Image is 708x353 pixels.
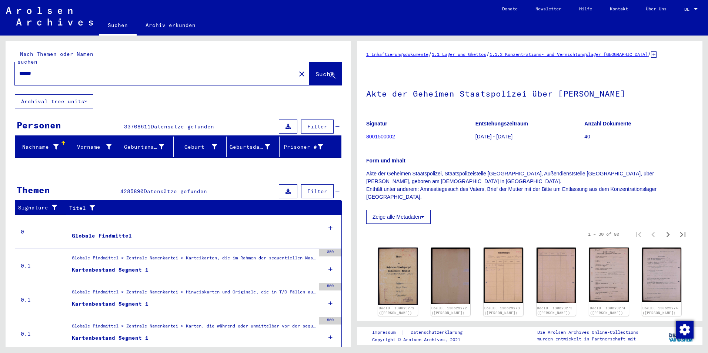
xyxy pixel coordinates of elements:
[537,306,572,315] a: DocID: 130629273 ([PERSON_NAME])
[315,70,334,78] span: Suche
[379,306,414,315] a: DocID: 130629272 ([PERSON_NAME])
[15,317,66,351] td: 0.1
[366,77,693,109] h1: Akte der Geheimen Staatspolizei über [PERSON_NAME]
[646,227,661,242] button: Previous page
[484,248,523,303] img: 001.jpg
[684,7,692,12] span: DE
[486,51,490,57] span: /
[432,51,486,57] a: 1.1 Lager und Ghettos
[537,248,576,303] img: 002.jpg
[227,137,280,157] mat-header-cell: Geburtsdatum
[71,141,121,153] div: Vorname
[484,306,520,315] a: DocID: 130629273 ([PERSON_NAME])
[366,158,405,164] b: Form und Inhalt
[72,289,315,299] div: Globale Findmittel > Zentrale Namenkartei > Hinweiskarten und Originale, die in T/D-Fällen aufgef...
[378,248,418,305] img: 001.jpg
[280,137,341,157] mat-header-cell: Prisoner #
[68,137,121,157] mat-header-cell: Vorname
[124,123,151,130] span: 33708611
[431,306,467,315] a: DocID: 130629272 ([PERSON_NAME])
[297,70,306,78] mat-icon: close
[230,141,279,153] div: Geburtsdatum
[676,321,694,339] img: Zustimmung ändern
[307,123,327,130] span: Filter
[431,248,471,304] img: 002.jpg
[137,16,204,34] a: Archiv erkunden
[18,141,68,153] div: Nachname
[15,249,66,283] td: 0.1
[177,141,226,153] div: Geburt‏
[72,232,132,240] div: Globale Findmittel
[642,306,678,315] a: DocID: 130629274 ([PERSON_NAME])
[283,143,323,151] div: Prisoner #
[177,143,217,151] div: Geburt‏
[372,329,471,336] div: |
[18,143,59,151] div: Nachname
[642,248,682,302] img: 002.jpg
[319,283,341,290] div: 500
[366,210,431,224] button: Zeige alle Metadaten
[283,141,332,153] div: Prisoner #
[589,248,629,302] img: 001.jpg
[124,141,174,153] div: Geburtsname
[667,326,695,345] img: yv_logo.png
[584,133,693,141] p: 40
[307,188,327,195] span: Filter
[405,329,471,336] a: Datenschutzerklärung
[144,188,207,195] span: Datensätze gefunden
[69,202,334,214] div: Titel
[72,323,315,333] div: Globale Findmittel > Zentrale Namenkartei > Karten, die während oder unmittelbar vor der sequenti...
[661,227,675,242] button: Next page
[151,123,214,130] span: Datensätze gefunden
[15,215,66,249] td: 0
[366,121,387,127] b: Signatur
[72,266,148,274] div: Kartenbestand Segment 1
[124,143,164,151] div: Geburtsname
[490,51,648,57] a: 1.1.2 Konzentrations- und Vernichtungslager [GEOGRAPHIC_DATA]
[15,137,68,157] mat-header-cell: Nachname
[372,336,471,343] p: Copyright © Arolsen Archives, 2021
[631,227,646,242] button: First page
[69,204,327,212] div: Titel
[72,255,315,265] div: Globale Findmittel > Zentrale Namenkartei > Karteikarten, die im Rahmen der sequentiellen Massend...
[475,133,584,141] p: [DATE] - [DATE]
[6,7,93,26] img: Arolsen_neg.svg
[309,62,342,85] button: Suche
[584,121,631,127] b: Anzahl Dokumente
[174,137,227,157] mat-header-cell: Geburt‏
[15,283,66,317] td: 0.1
[301,184,334,198] button: Filter
[675,227,690,242] button: Last page
[18,204,60,212] div: Signature
[590,306,625,315] a: DocID: 130629274 ([PERSON_NAME])
[18,202,68,214] div: Signature
[17,183,50,196] div: Themen
[475,121,528,127] b: Entstehungszeitraum
[301,120,334,134] button: Filter
[72,300,148,308] div: Kartenbestand Segment 1
[294,66,309,81] button: Clear
[366,51,428,57] a: 1 Inhaftierungsdokumente
[537,336,638,342] p: wurden entwickelt in Partnerschaft mit
[72,334,148,342] div: Kartenbestand Segment 1
[71,143,111,151] div: Vorname
[99,16,137,36] a: Suchen
[319,317,341,325] div: 500
[121,137,174,157] mat-header-cell: Geburtsname
[428,51,432,57] span: /
[17,118,61,132] div: Personen
[648,51,651,57] span: /
[366,134,395,139] a: 8001500002
[15,94,93,108] button: Archival tree units
[537,329,638,336] p: Die Arolsen Archives Online-Collections
[372,329,401,336] a: Impressum
[120,188,144,195] span: 4285890
[588,231,619,238] div: 1 – 30 of 80
[17,51,93,65] mat-label: Nach Themen oder Namen suchen
[319,249,341,256] div: 350
[366,170,693,201] p: Akte der Geheimen Staatspolizei, Staatspolizeistelle [GEOGRAPHIC_DATA], Außendienststelle [GEOGRA...
[230,143,270,151] div: Geburtsdatum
